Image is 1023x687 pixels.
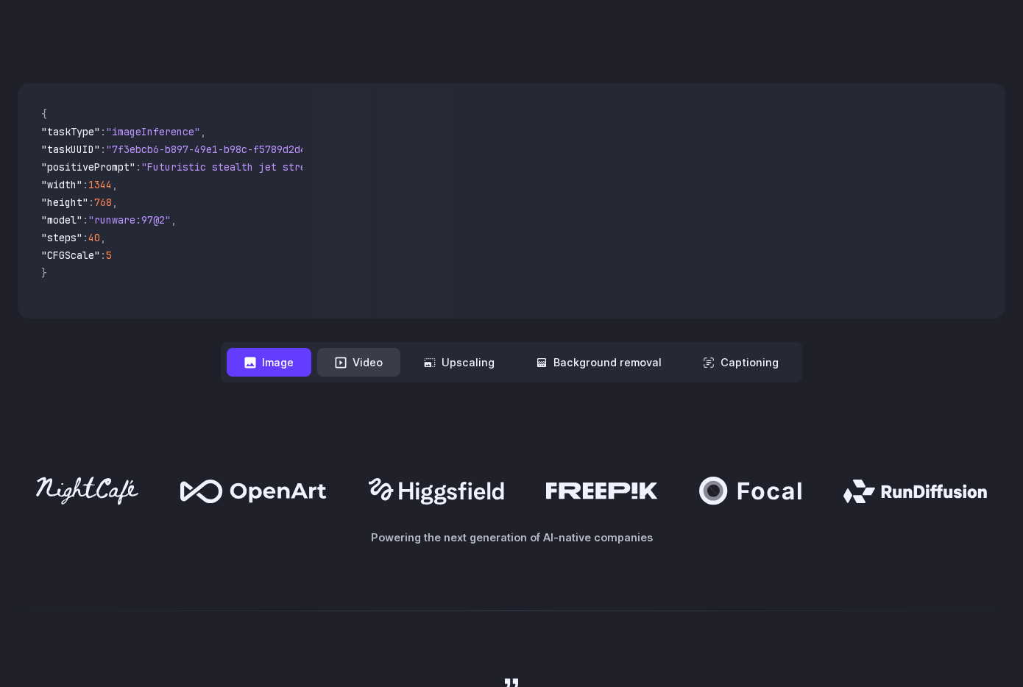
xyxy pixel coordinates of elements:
[100,125,106,138] span: :
[100,249,106,262] span: :
[41,160,135,174] span: "positivePrompt"
[227,348,311,377] button: Image
[41,213,82,227] span: "model"
[88,196,94,209] span: :
[100,231,106,244] span: ,
[82,213,88,227] span: :
[317,348,400,377] button: Video
[94,196,112,209] span: 768
[106,143,330,156] span: "7f3ebcb6-b897-49e1-b98c-f5789d2d40d7"
[18,529,1005,546] p: Powering the next generation of AI-native companies
[106,249,112,262] span: 5
[41,143,100,156] span: "taskUUID"
[82,231,88,244] span: :
[135,160,141,174] span: :
[41,196,88,209] span: "height"
[171,213,177,227] span: ,
[88,178,112,191] span: 1344
[112,196,118,209] span: ,
[518,348,679,377] button: Background removal
[141,160,677,174] span: "Futuristic stealth jet streaking through a neon-lit cityscape with glowing purple exhaust"
[88,213,171,227] span: "runware:97@2"
[406,348,512,377] button: Upscaling
[41,249,100,262] span: "CFGScale"
[41,231,82,244] span: "steps"
[100,143,106,156] span: :
[41,107,47,121] span: {
[88,231,100,244] span: 40
[82,178,88,191] span: :
[112,178,118,191] span: ,
[41,266,47,280] span: }
[200,125,206,138] span: ,
[41,178,82,191] span: "width"
[106,125,200,138] span: "imageInference"
[685,348,796,377] button: Captioning
[41,125,100,138] span: "taskType"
